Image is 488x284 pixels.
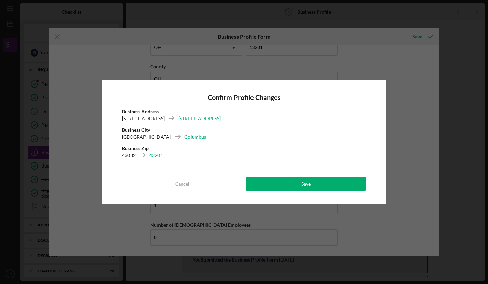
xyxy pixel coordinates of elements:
[122,127,150,133] b: Business City
[178,115,221,122] div: [STREET_ADDRESS]
[122,115,165,122] div: [STREET_ADDRESS]
[122,177,242,191] button: Cancel
[149,152,163,159] div: 43201
[184,133,206,140] div: Columbus
[122,109,159,114] b: Business Address
[175,177,189,191] div: Cancel
[301,177,311,191] div: Save
[122,133,171,140] div: [GEOGRAPHIC_DATA]
[246,177,366,191] button: Save
[122,152,136,159] div: 43082
[122,145,149,151] b: Business Zip
[122,94,366,101] h4: Confirm Profile Changes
